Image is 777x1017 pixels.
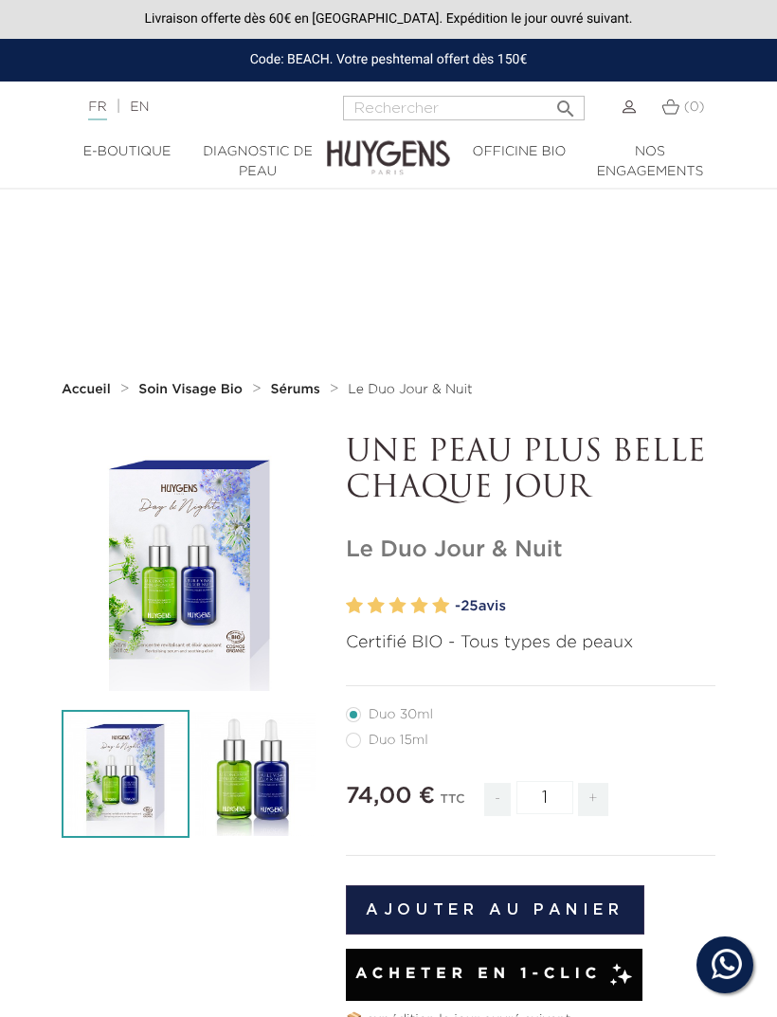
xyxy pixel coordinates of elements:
[62,382,115,397] a: Accueil
[516,781,573,814] input: Quantité
[368,592,385,620] label: 2
[484,783,511,816] span: -
[585,142,715,182] a: Nos engagements
[348,382,472,397] a: Le Duo Jour & Nuit
[346,885,644,935] button: Ajouter au panier
[79,96,309,118] div: |
[138,382,247,397] a: Soin Visage Bio
[271,382,325,397] a: Sérums
[327,110,450,177] img: Huygens
[346,592,363,620] label: 1
[88,100,106,120] a: FR
[578,783,608,816] span: +
[410,592,427,620] label: 4
[684,100,705,114] span: (0)
[549,90,583,116] button: 
[138,383,243,396] strong: Soin Visage Bio
[343,96,585,120] input: Rechercher
[432,592,449,620] label: 5
[454,142,585,162] a: Officine Bio
[441,779,465,830] div: TTC
[346,435,715,508] p: UNE PEAU PLUS BELLE CHAQUE JOUR
[192,142,323,182] a: Diagnostic de peau
[346,707,456,722] label: Duo 30ml
[455,592,715,621] a: -25avis
[62,142,192,162] a: E-Boutique
[346,785,435,808] span: 74,00 €
[389,592,407,620] label: 3
[346,733,451,748] label: Duo 15ml
[346,536,715,564] h1: Le Duo Jour & Nuit
[130,100,149,114] a: EN
[346,630,715,656] p: Certifié BIO - Tous types de peaux
[271,383,320,396] strong: Sérums
[554,92,577,115] i: 
[190,710,317,838] img: Le Duo Jour & Nuit
[348,383,472,396] span: Le Duo Jour & Nuit
[62,383,111,396] strong: Accueil
[461,599,479,613] span: 25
